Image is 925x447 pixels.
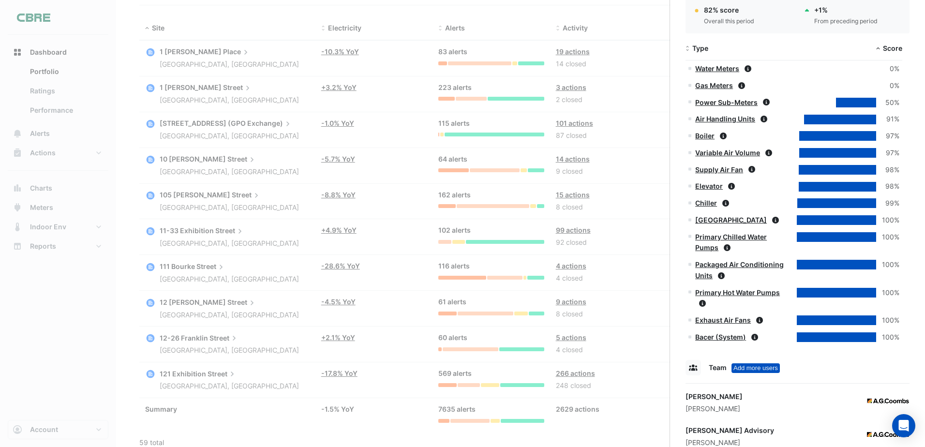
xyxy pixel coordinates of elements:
[695,333,746,341] a: Bacer (System)
[695,149,760,157] a: Variable Air Volume
[814,5,878,15] div: + 1%
[686,425,774,435] div: [PERSON_NAME] Advisory
[695,316,751,324] a: Exhaust Air Fans
[876,131,899,142] div: 97%
[876,164,899,176] div: 98%
[876,332,899,343] div: 100%
[686,391,743,402] div: [PERSON_NAME]
[876,148,899,159] div: 97%
[731,363,780,373] div: Tooltip anchor
[695,199,717,207] a: Chiller
[866,425,910,445] img: AG Coombs Advisory
[695,233,767,252] a: Primary Chilled Water Pumps
[686,403,743,414] div: [PERSON_NAME]
[695,64,739,73] a: Water Meters
[692,44,708,52] span: Type
[876,181,899,192] div: 98%
[695,132,715,140] a: Boiler
[695,288,780,297] a: Primary Hot Water Pumps
[695,216,767,224] a: [GEOGRAPHIC_DATA]
[876,63,899,74] div: 0%
[814,17,878,26] div: From preceding period
[892,414,915,437] div: Open Intercom Messenger
[866,391,910,411] img: AG Coombs
[876,114,899,125] div: 91%
[695,81,733,89] a: Gas Meters
[695,115,755,123] a: Air Handling Units
[876,232,899,243] div: 100%
[883,44,902,52] span: Score
[704,17,754,26] div: Overall this period
[876,80,899,91] div: 0%
[876,97,899,108] div: 50%
[709,363,727,372] span: Team
[876,215,899,226] div: 100%
[876,259,899,270] div: 100%
[876,287,899,298] div: 100%
[704,5,754,15] div: 82% score
[695,98,758,106] a: Power Sub-Meters
[695,260,784,280] a: Packaged Air Conditioning Units
[695,182,723,190] a: Elevator
[876,315,899,326] div: 100%
[876,198,899,209] div: 99%
[695,165,743,174] a: Supply Air Fan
